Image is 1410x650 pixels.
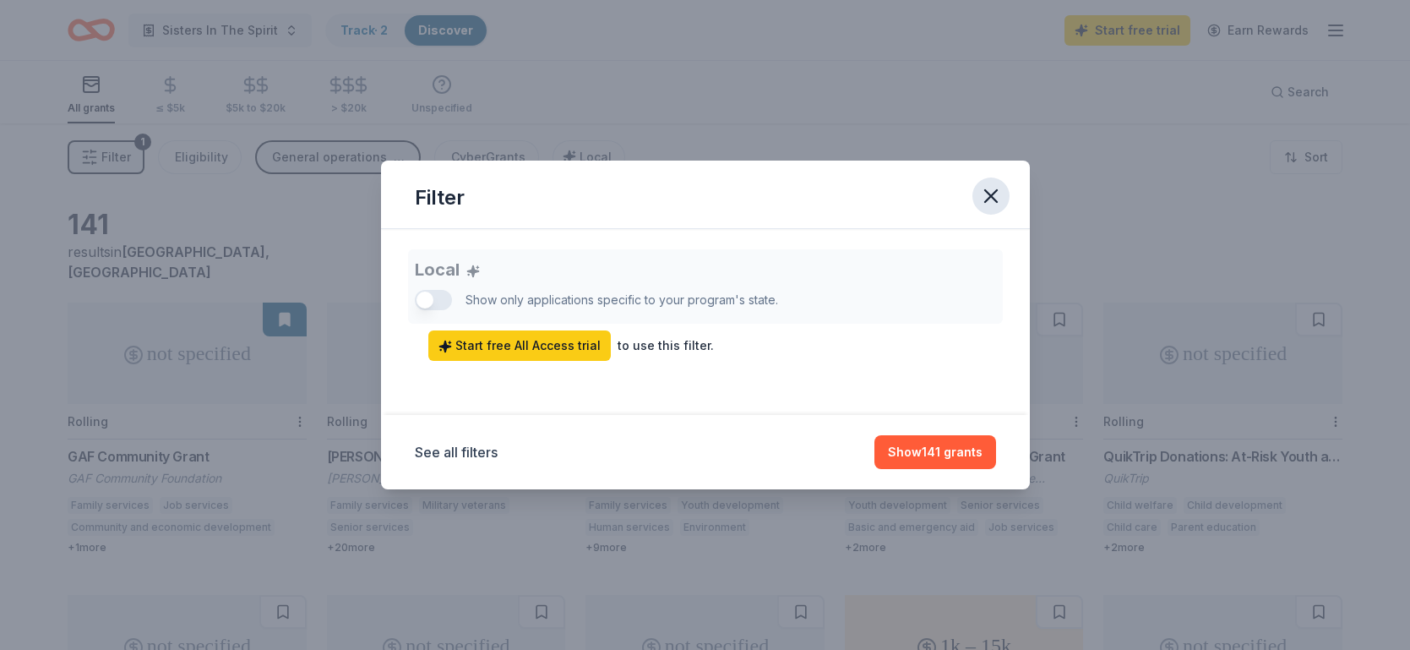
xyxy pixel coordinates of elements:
button: See all filters [415,442,498,462]
span: Start free All Access trial [438,336,601,356]
div: to use this filter. [618,336,714,356]
a: Start free All Access trial [428,330,611,361]
div: Filter [415,184,465,211]
button: Show141 grants [874,435,996,469]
